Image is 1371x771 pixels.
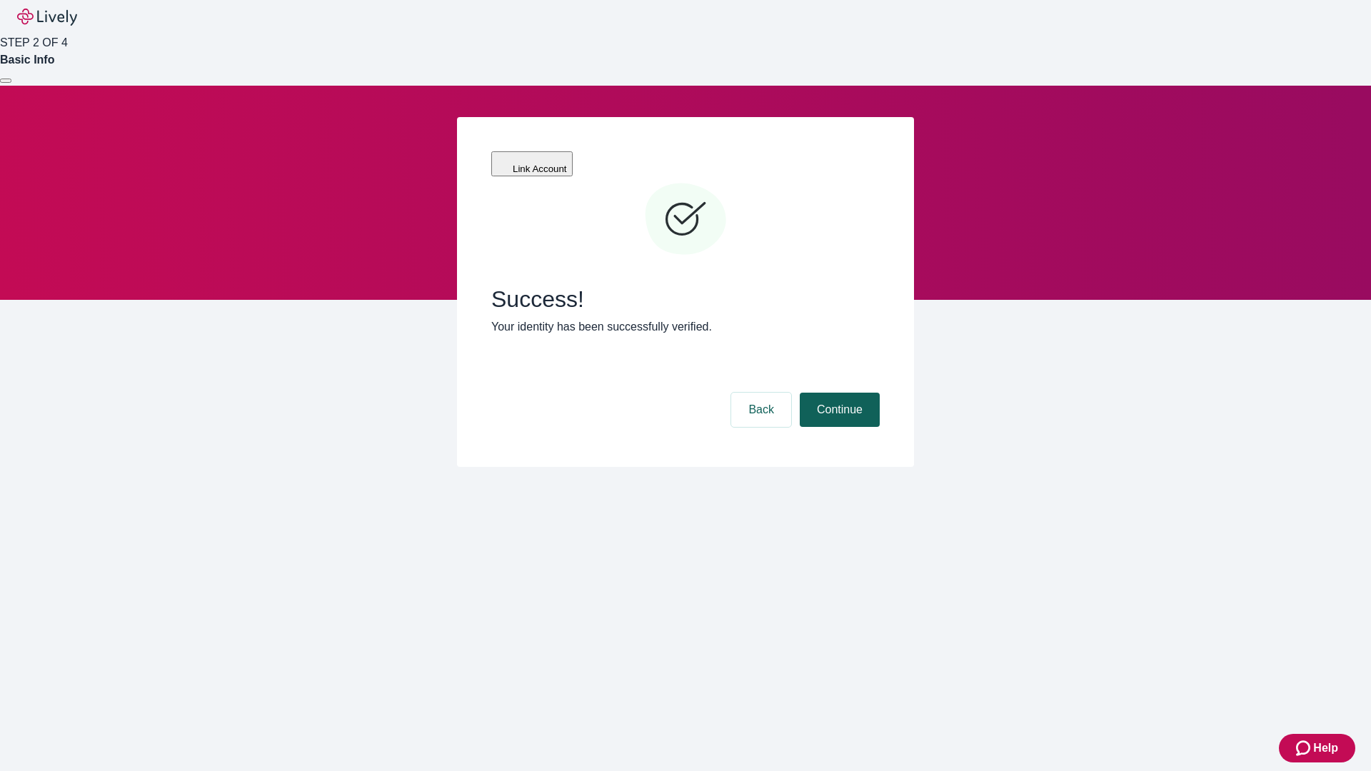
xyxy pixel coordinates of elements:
svg: Checkmark icon [643,177,728,263]
span: Help [1313,740,1338,757]
p: Your identity has been successfully verified. [491,318,880,336]
button: Zendesk support iconHelp [1279,734,1355,762]
span: Success! [491,286,880,313]
svg: Zendesk support icon [1296,740,1313,757]
img: Lively [17,9,77,26]
button: Continue [800,393,880,427]
button: Back [731,393,791,427]
button: Link Account [491,151,573,176]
